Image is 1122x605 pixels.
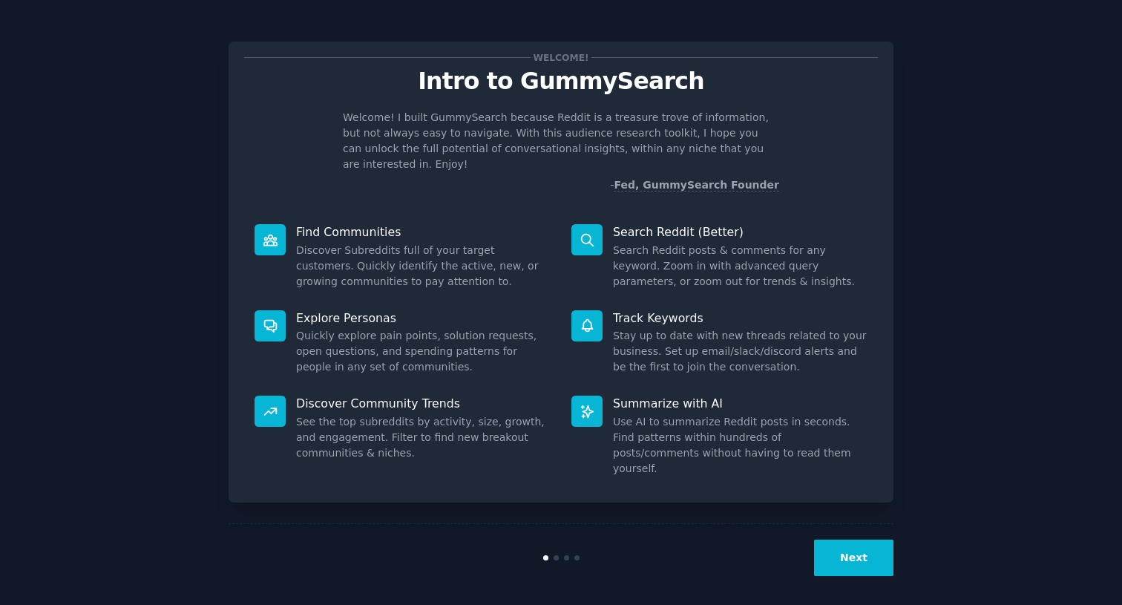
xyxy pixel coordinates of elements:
p: Search Reddit (Better) [613,224,867,240]
span: Welcome! [531,50,591,65]
p: Summarize with AI [613,396,867,411]
p: Explore Personas [296,310,551,326]
dd: Discover Subreddits full of your target customers. Quickly identify the active, new, or growing c... [296,243,551,290]
p: Welcome! I built GummySearch because Reddit is a treasure trove of information, but not always ea... [343,110,779,172]
dd: Search Reddit posts & comments for any keyword. Zoom in with advanced query parameters, or zoom o... [613,243,867,290]
a: Fed, GummySearch Founder [614,179,779,192]
button: Next [814,540,893,576]
dd: Use AI to summarize Reddit posts in seconds. Find patterns within hundreds of posts/comments with... [613,414,867,477]
dd: See the top subreddits by activity, size, growth, and engagement. Filter to find new breakout com... [296,414,551,461]
p: Intro to GummySearch [244,68,878,94]
dd: Quickly explore pain points, solution requests, open questions, and spending patterns for people ... [296,328,551,375]
p: Track Keywords [613,310,867,326]
p: Find Communities [296,224,551,240]
dd: Stay up to date with new threads related to your business. Set up email/slack/discord alerts and ... [613,328,867,375]
p: Discover Community Trends [296,396,551,411]
div: - [610,177,779,193]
